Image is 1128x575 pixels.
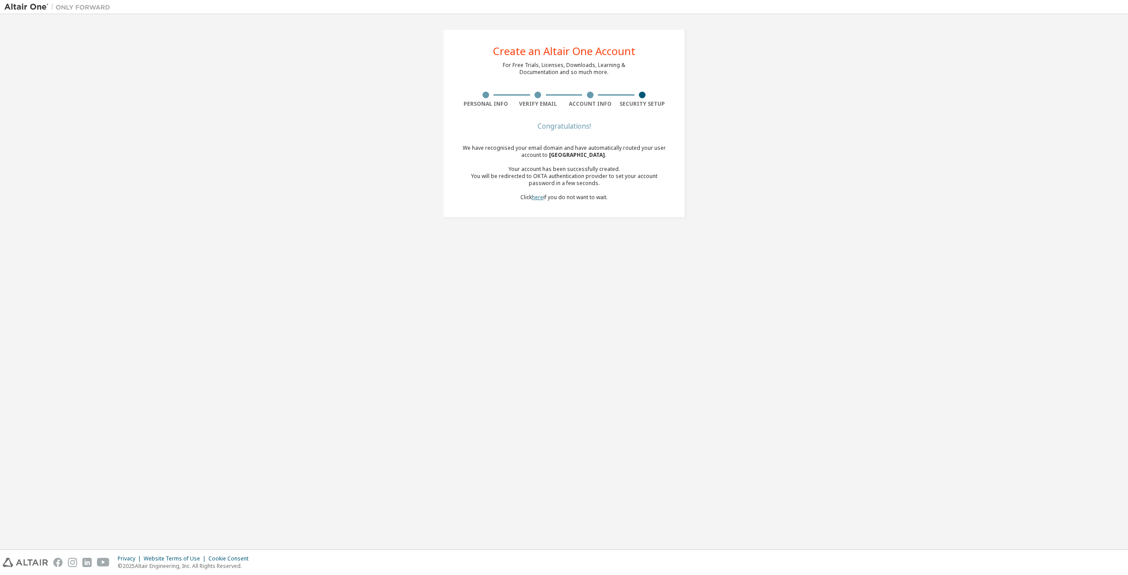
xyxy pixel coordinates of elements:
[549,151,607,159] span: [GEOGRAPHIC_DATA] .
[82,558,92,567] img: linkedin.svg
[4,3,115,11] img: Altair One
[118,555,144,562] div: Privacy
[118,562,254,570] p: © 2025 Altair Engineering, Inc. All Rights Reserved.
[53,558,63,567] img: facebook.svg
[460,145,668,201] div: We have recognised your email domain and have automatically routed your user account to Click if ...
[460,123,668,129] div: Congratulations!
[616,100,669,108] div: Security Setup
[144,555,208,562] div: Website Terms of Use
[460,100,512,108] div: Personal Info
[208,555,254,562] div: Cookie Consent
[532,193,543,201] a: here
[68,558,77,567] img: instagram.svg
[3,558,48,567] img: altair_logo.svg
[97,558,110,567] img: youtube.svg
[503,62,625,76] div: For Free Trials, Licenses, Downloads, Learning & Documentation and so much more.
[460,166,668,173] div: Your account has been successfully created.
[512,100,564,108] div: Verify Email
[460,173,668,187] div: You will be redirected to OKTA authentication provider to set your account password in a few seco...
[564,100,616,108] div: Account Info
[493,46,635,56] div: Create an Altair One Account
